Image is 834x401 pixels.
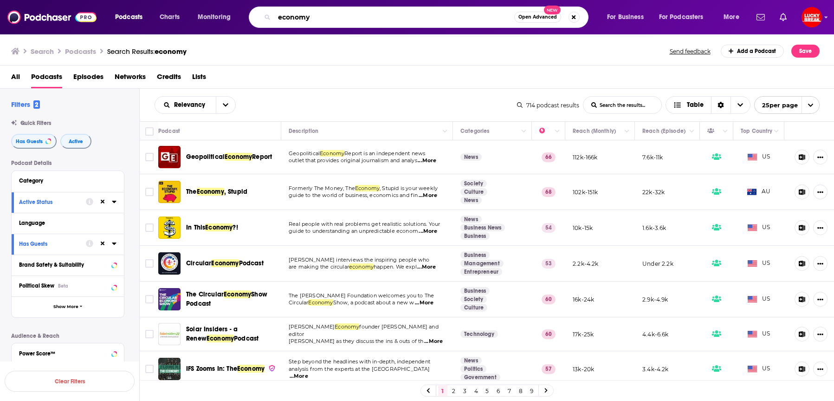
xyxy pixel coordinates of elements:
p: 68 [542,187,556,197]
button: open menu [216,97,235,113]
a: Society [460,180,487,187]
span: [PERSON_NAME] interviews the inspiring people who [289,256,429,263]
span: New [544,6,561,14]
a: Add a Podcast [721,45,784,58]
p: 13k-20k [573,365,594,373]
button: Active Status [19,196,86,208]
a: Credits [157,69,181,88]
span: ...More [419,192,437,199]
span: Has Guests [16,139,43,144]
span: Circular [186,259,211,267]
button: open menu [155,102,216,108]
span: economy [349,263,374,270]
a: Episodes [73,69,103,88]
a: News [460,357,482,364]
input: Search podcasts, credits, & more... [274,10,514,25]
div: Reach (Episode) [642,125,685,137]
span: Toggle select row [145,365,154,373]
a: 6 [494,385,503,396]
a: 2 [449,385,459,396]
span: ...More [417,263,436,271]
span: Geopolitical [289,150,320,157]
img: In This Economy?! [158,217,181,239]
button: Language [19,217,116,229]
span: [PERSON_NAME] as they discuss the ins & outs of th [289,338,424,344]
span: [PERSON_NAME] [289,323,335,330]
button: open menu [717,10,751,25]
span: guide to understanding an unpredictable econom [289,228,418,234]
span: AU [747,187,771,197]
button: Save [791,45,820,58]
p: 7.6k-11k [642,153,663,161]
span: Circular [289,299,308,306]
div: Power Score™ [19,350,109,357]
button: open menu [191,10,243,25]
button: Active [60,134,91,149]
span: The [186,188,197,196]
p: 60 [542,329,556,339]
a: 1 [438,385,447,396]
p: 60 [542,295,556,304]
p: 53 [542,259,556,268]
span: Podcast [239,259,264,267]
a: Show notifications dropdown [776,9,790,25]
span: guide to the world of business, economics and fin [289,192,418,198]
span: Economy [197,188,224,196]
button: Column Actions [518,126,530,137]
span: Economy [207,335,234,342]
span: ...More [290,373,308,380]
span: economy [155,47,187,56]
p: 10k-15k [573,224,593,232]
span: Economy [224,290,251,298]
a: Society [460,296,487,303]
a: All [11,69,20,88]
span: Relevancy [174,102,208,108]
span: Economy [237,365,265,373]
a: Politics [460,365,486,373]
button: open menu [653,10,717,25]
span: US [748,329,770,339]
a: Networks [115,69,146,88]
span: In This [186,224,205,231]
span: Open Advanced [518,15,557,20]
img: The Economy, Stupid [158,181,181,203]
span: Economy [335,323,359,330]
span: Real people with real problems get realistic solutions. Your [289,221,440,227]
span: 25 per page [755,98,798,112]
a: News [460,216,482,223]
button: Clear Filters [5,371,135,392]
span: Toggle select row [145,259,154,268]
button: Show More Button [813,184,828,199]
span: Economy [320,150,344,157]
span: Geopolitical [186,153,225,161]
button: Show More Button [813,256,828,271]
span: ...More [419,228,437,235]
span: Political Skew [19,283,54,289]
p: Under 2.2k [642,260,673,268]
h2: Filters [11,100,40,109]
div: Search Results: [107,47,187,56]
button: Choose View [666,96,750,114]
p: 112k-166k [573,153,598,161]
h3: Search [31,47,54,56]
span: 2 [33,100,40,109]
a: In ThisEconomy?! [186,223,238,232]
button: Show More Button [813,220,828,235]
span: US [748,364,770,374]
img: Solar Insiders - a Renew Economy Podcast [158,323,181,345]
button: Show More Button [813,292,828,307]
a: 3 [460,385,470,396]
p: 17k-25k [573,330,594,338]
span: US [748,223,770,232]
span: Lists [192,69,206,88]
a: Management [460,260,504,267]
div: Reach (Monthly) [573,125,616,137]
span: Economy [355,185,380,191]
span: Economy [211,259,239,267]
a: 8 [516,385,525,396]
a: Brand Safety & Suitability [19,259,116,270]
p: 3.4k-4.2k [642,365,669,373]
